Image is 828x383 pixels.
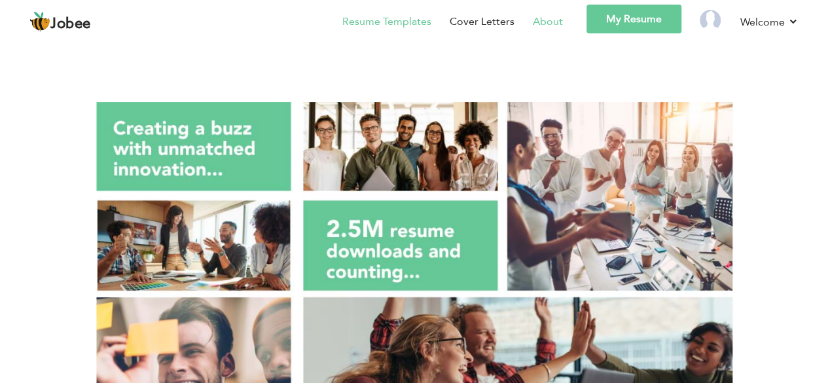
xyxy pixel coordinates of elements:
a: Jobee [29,11,91,32]
a: About [533,14,563,29]
a: Cover Letters [450,14,514,29]
img: jobee.io [29,11,50,32]
span: Jobee [50,17,91,31]
a: Resume Templates [342,14,431,29]
a: My Resume [586,5,681,33]
img: Profile Img [700,10,721,31]
a: Welcome [740,14,799,30]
